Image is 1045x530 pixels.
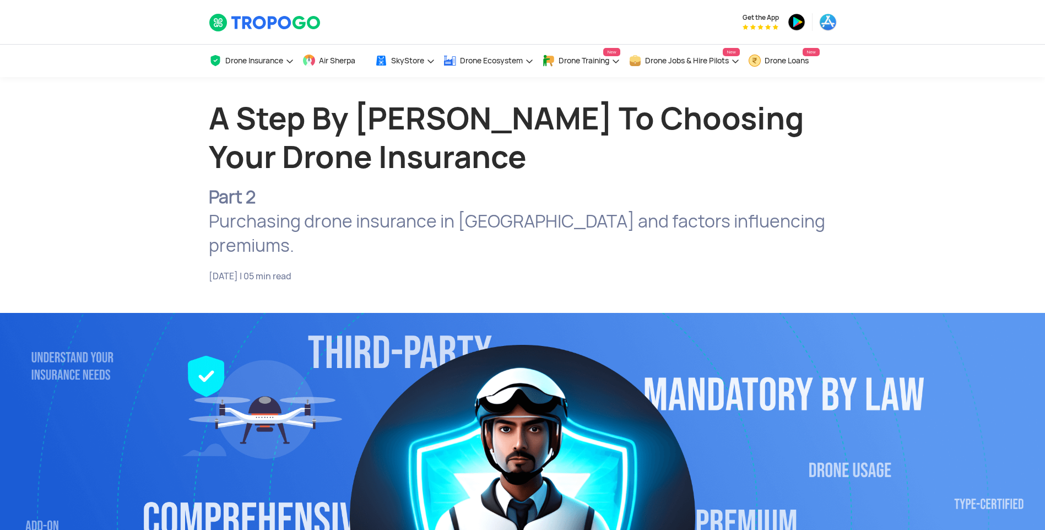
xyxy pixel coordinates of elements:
span: Drone Ecosystem [460,56,523,65]
span: Drone Loans [765,56,809,65]
a: Drone LoansNew [748,45,820,77]
span: [DATE] | 05 min read [209,271,515,282]
span: New [803,48,819,56]
span: Drone Training [559,56,609,65]
img: ic_appstore.png [819,13,837,31]
a: Drone Jobs & Hire PilotsNew [629,45,740,77]
b: Part 2 [209,185,256,209]
img: ic_playstore.png [788,13,805,31]
span: Air Sherpa [319,56,355,65]
img: App Raking [743,24,778,30]
a: Air Sherpa [302,45,366,77]
span: New [723,48,739,56]
span: Drone Insurance [225,56,283,65]
a: SkyStore [375,45,435,77]
div: Purchasing drone insurance in [GEOGRAPHIC_DATA] and factors influencing premiums. [201,185,845,258]
img: TropoGo Logo [209,13,322,32]
span: Drone Jobs & Hire Pilots [645,56,729,65]
a: Drone Insurance [209,45,294,77]
a: Drone TrainingNew [542,45,620,77]
h1: A Step By [PERSON_NAME] To Choosing Your Drone Insurance [209,99,837,176]
span: New [603,48,620,56]
span: Get the App [743,13,779,22]
a: Drone Ecosystem [443,45,534,77]
span: SkyStore [391,56,424,65]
